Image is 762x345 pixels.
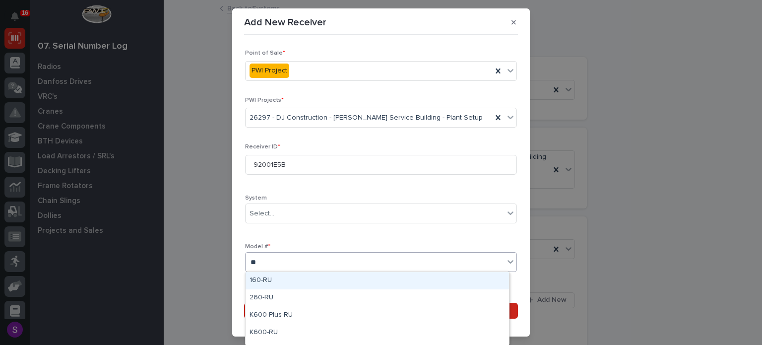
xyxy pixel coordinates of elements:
[250,208,274,219] div: Select...
[246,307,509,324] div: K600-Plus-RU
[244,16,326,28] p: Add New Receiver
[246,324,509,342] div: K600-RU
[245,195,267,201] span: System
[244,303,518,319] button: Save
[250,113,483,123] span: 26297 - DJ Construction - [PERSON_NAME] Service Building - Plant Setup
[245,97,284,103] span: PWI Projects
[245,50,285,56] span: Point of Sale
[250,64,289,78] div: PWI Project
[245,244,270,250] span: Model #
[245,144,280,150] span: Receiver ID
[246,272,509,289] div: 160-RU
[246,289,509,307] div: 260-RU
